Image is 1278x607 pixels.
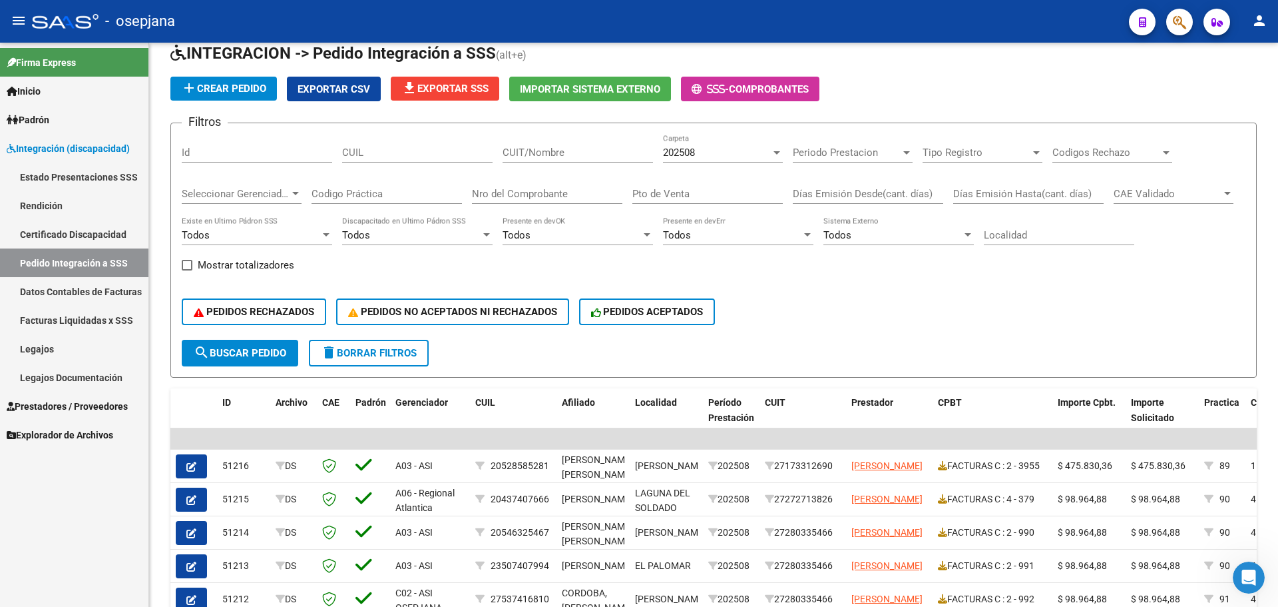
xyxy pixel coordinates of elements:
div: 51215 [222,492,265,507]
span: [PERSON_NAME] [851,460,923,471]
span: PEDIDOS NO ACEPTADOS NI RECHAZADOS [348,306,557,318]
span: $ 98.964,88 [1058,560,1107,571]
mat-icon: menu [11,13,27,29]
span: Exportar CSV [298,83,370,95]
span: EL PALOMAR [635,560,691,571]
span: [PERSON_NAME] [562,494,633,504]
span: Inicio [7,84,41,99]
div: 202508 [708,592,754,607]
mat-icon: delete [321,344,337,360]
div: 51212 [222,592,265,607]
button: PEDIDOS ACEPTADOS [579,299,716,325]
datatable-header-cell: Practica [1199,388,1245,447]
span: Explorador de Archivos [7,428,113,442]
span: Período Prestación [708,397,754,423]
span: $ 98.964,88 [1131,560,1180,571]
button: -Comprobantes [681,77,819,101]
iframe: Intercom live chat [1233,562,1265,594]
span: A03 - ASI [395,560,433,571]
datatable-header-cell: Importe Solicitado [1126,388,1199,447]
div: FACTURAS C : 2 - 991 [938,558,1047,574]
div: 202508 [708,525,754,540]
span: A06 - Regional Atlantica [395,488,455,514]
div: FACTURAS C : 2 - 990 [938,525,1047,540]
mat-icon: search [194,344,210,360]
span: 4 [1251,560,1256,571]
span: $ 98.964,88 [1131,594,1180,604]
datatable-header-cell: Gerenciador [390,388,470,447]
button: Exportar SSS [391,77,499,101]
datatable-header-cell: Importe Cpbt. [1052,388,1126,447]
span: 4 [1251,494,1256,504]
div: 202508 [708,558,754,574]
span: $ 98.964,88 [1058,527,1107,538]
div: 51216 [222,458,265,474]
span: $ 475.830,36 [1131,460,1185,471]
button: Borrar Filtros [309,340,429,366]
span: Prestadores / Proveedores [7,399,128,414]
span: [PERSON_NAME] [PERSON_NAME], - [562,521,635,562]
span: A03 - ASI [395,460,433,471]
span: 90 [1219,560,1230,571]
span: $ 98.964,88 [1131,527,1180,538]
span: Practica [1204,397,1239,408]
div: 27173312690 [765,458,841,474]
div: 27280335466 [765,592,841,607]
div: 20437407666 [491,492,549,507]
span: CAE [322,397,339,408]
div: DS [276,458,312,474]
span: 202508 [663,147,695,159]
datatable-header-cell: CPBT [933,388,1052,447]
datatable-header-cell: Padrón [350,388,390,447]
span: ID [222,397,231,408]
button: Buscar Pedido [182,340,298,366]
h3: Filtros [182,113,228,131]
span: [PERSON_NAME] [562,560,633,571]
span: Gerenciador [395,397,448,408]
span: 4 [1251,594,1256,604]
span: - osepjana [105,7,175,36]
span: PEDIDOS ACEPTADOS [591,306,704,318]
span: Todos [663,229,691,241]
span: Padrón [7,113,49,127]
div: DS [276,558,312,574]
span: CPBT [938,397,962,408]
div: DS [276,592,312,607]
span: Padrón [355,397,386,408]
span: 90 [1219,494,1230,504]
div: 20546325467 [491,525,549,540]
span: A03 - ASI [395,527,433,538]
span: [PERSON_NAME] [851,560,923,571]
span: - [692,83,729,95]
mat-icon: file_download [401,80,417,96]
span: Todos [823,229,851,241]
span: 1 [1251,460,1256,471]
div: 23507407994 [491,558,549,574]
div: 202508 [708,492,754,507]
span: PEDIDOS RECHAZADOS [194,306,314,318]
div: FACTURAS C : 4 - 379 [938,492,1047,507]
span: [PERSON_NAME] [851,494,923,504]
mat-icon: person [1251,13,1267,29]
span: LAGUNA DEL SOLDADO [635,488,690,514]
span: CUIT [765,397,785,408]
div: DS [276,525,312,540]
span: Comprobantes [729,83,809,95]
div: 51213 [222,558,265,574]
span: CAE Validado [1114,188,1221,200]
datatable-header-cell: CUIL [470,388,556,447]
span: [PERSON_NAME] [635,527,706,538]
div: 27280335466 [765,525,841,540]
datatable-header-cell: CAE [317,388,350,447]
div: 51214 [222,525,265,540]
span: CUIL [475,397,495,408]
span: Mostrar totalizadores [198,257,294,273]
datatable-header-cell: Afiliado [556,388,630,447]
span: [PERSON_NAME] [PERSON_NAME] [562,454,633,480]
datatable-header-cell: Archivo [270,388,317,447]
span: Todos [182,229,210,241]
span: [PERSON_NAME] [635,594,706,604]
button: PEDIDOS RECHAZADOS [182,299,326,325]
button: Exportar CSV [287,77,381,101]
span: $ 98.964,88 [1058,494,1107,504]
